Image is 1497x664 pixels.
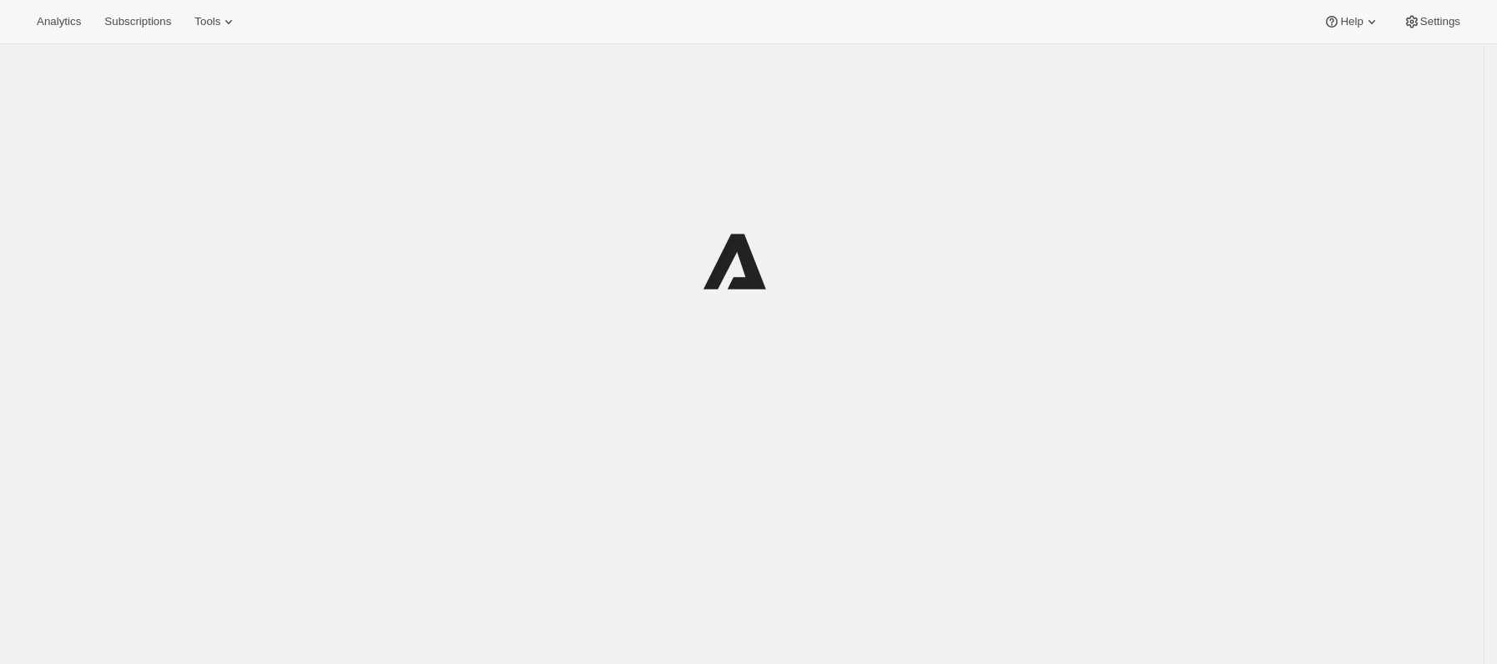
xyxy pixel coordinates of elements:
[1394,10,1470,33] button: Settings
[37,15,81,28] span: Analytics
[184,10,247,33] button: Tools
[194,15,220,28] span: Tools
[1313,10,1389,33] button: Help
[1340,15,1363,28] span: Help
[27,10,91,33] button: Analytics
[104,15,171,28] span: Subscriptions
[94,10,181,33] button: Subscriptions
[1420,15,1460,28] span: Settings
